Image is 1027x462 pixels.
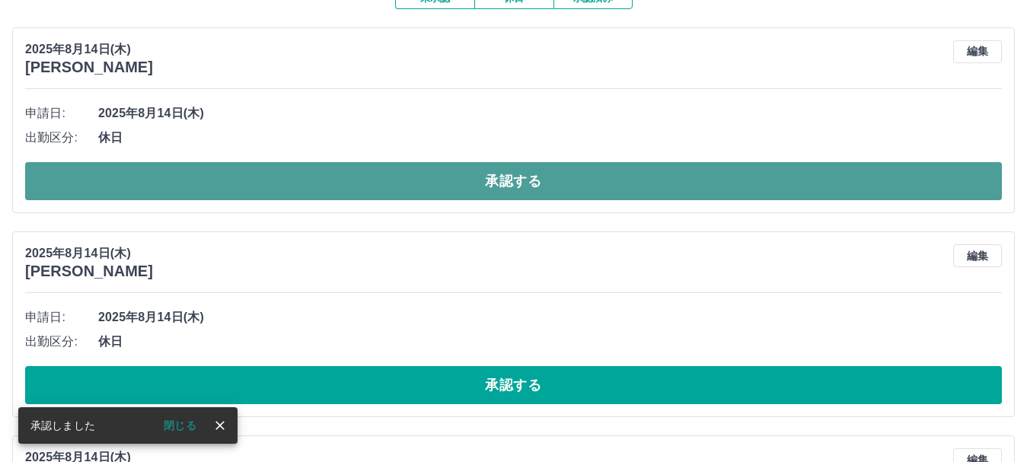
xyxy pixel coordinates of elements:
button: close [209,414,231,437]
span: 出勤区分: [25,129,98,147]
span: 2025年8月14日(木) [98,308,1002,327]
span: 出勤区分: [25,333,98,351]
button: 閉じる [151,414,209,437]
p: 2025年8月14日(木) [25,244,153,263]
button: 編集 [953,244,1002,267]
span: 休日 [98,333,1002,351]
span: 申請日: [25,308,98,327]
div: 承認しました [30,412,95,439]
span: 申請日: [25,104,98,123]
span: 2025年8月14日(木) [98,104,1002,123]
h3: [PERSON_NAME] [25,263,153,280]
span: 休日 [98,129,1002,147]
p: 2025年8月14日(木) [25,40,153,59]
h3: [PERSON_NAME] [25,59,153,76]
button: 編集 [953,40,1002,63]
button: 承認する [25,162,1002,200]
button: 承認する [25,366,1002,404]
